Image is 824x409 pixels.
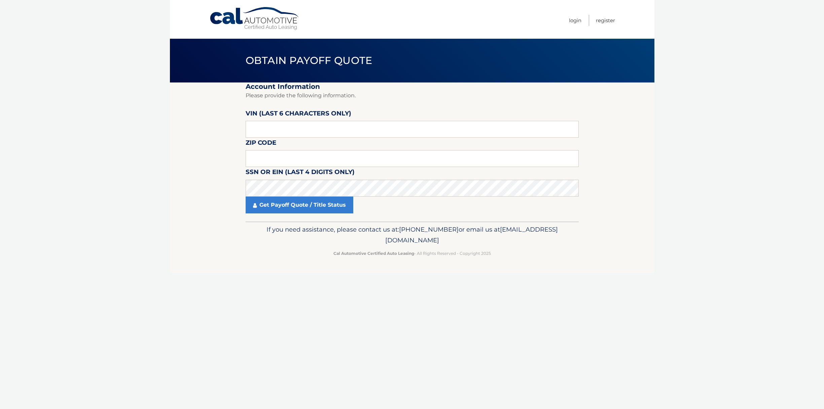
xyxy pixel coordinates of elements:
[596,15,615,26] a: Register
[250,250,574,257] p: - All Rights Reserved - Copyright 2025
[250,224,574,246] p: If you need assistance, please contact us at: or email us at
[246,197,353,213] a: Get Payoff Quote / Title Status
[246,167,355,179] label: SSN or EIN (last 4 digits only)
[246,91,579,100] p: Please provide the following information.
[246,138,276,150] label: Zip Code
[246,108,351,121] label: VIN (last 6 characters only)
[246,82,579,91] h2: Account Information
[399,226,459,233] span: [PHONE_NUMBER]
[246,54,372,67] span: Obtain Payoff Quote
[333,251,414,256] strong: Cal Automotive Certified Auto Leasing
[569,15,581,26] a: Login
[209,7,300,31] a: Cal Automotive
